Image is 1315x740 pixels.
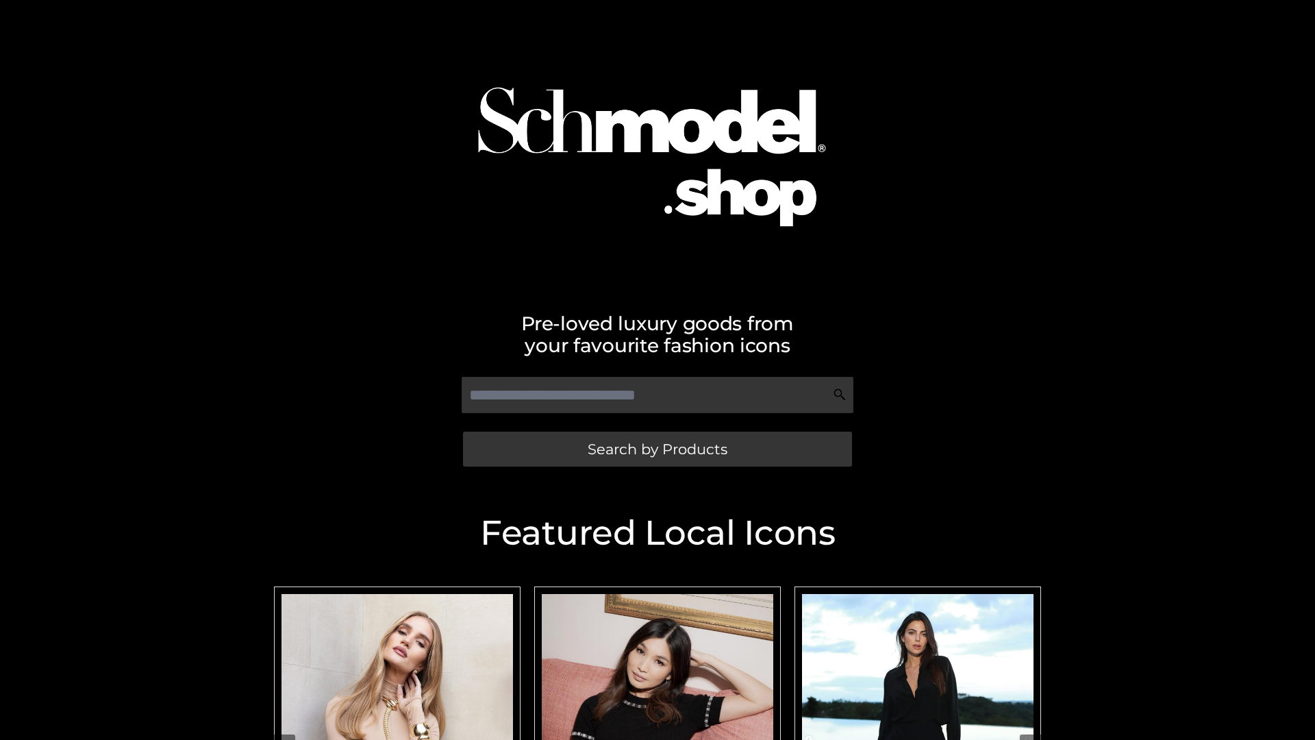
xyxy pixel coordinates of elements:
h2: Pre-loved luxury goods from your favourite fashion icons [267,312,1048,356]
a: Search by Products [463,432,852,467]
span: Search by Products [588,442,727,456]
img: Search Icon [833,388,847,402]
h2: Featured Local Icons​ [267,516,1048,550]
